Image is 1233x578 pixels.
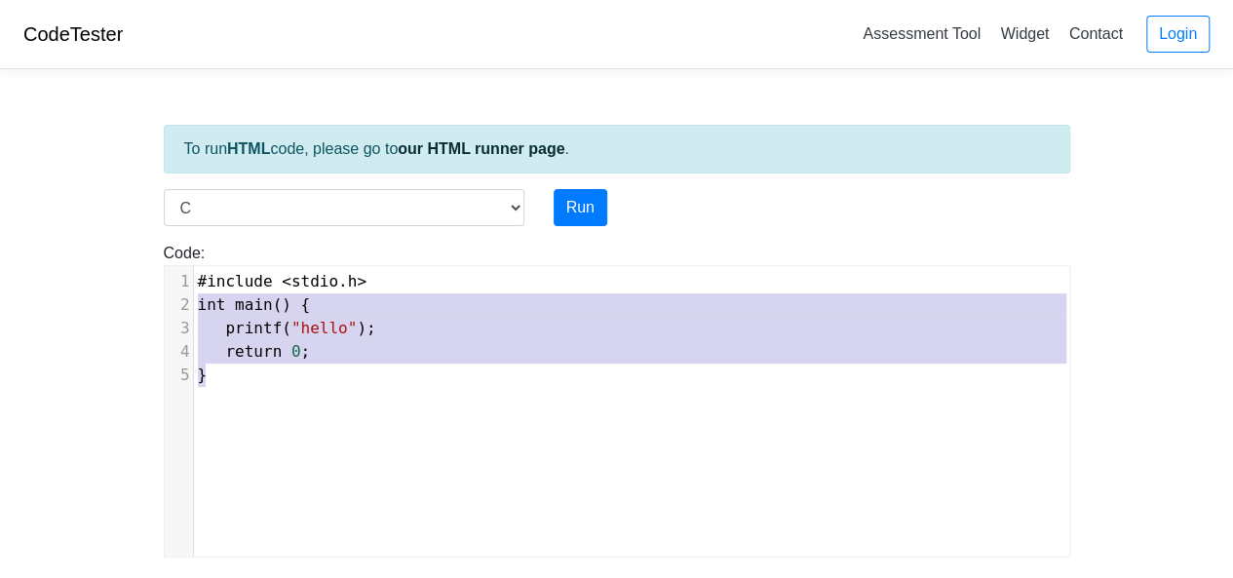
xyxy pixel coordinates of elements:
div: 2 [165,293,193,317]
span: return [225,342,282,361]
span: < [282,272,291,290]
span: printf [225,319,282,337]
button: Run [554,189,607,226]
span: ( ); [198,319,376,337]
span: } [198,366,208,384]
div: 5 [165,364,193,387]
a: Login [1146,16,1210,53]
span: . [198,272,367,290]
a: Widget [992,18,1057,50]
span: stdio [291,272,338,290]
span: ; [198,342,311,361]
a: CodeTester [23,23,123,45]
span: int [198,295,226,314]
a: Assessment Tool [855,18,988,50]
a: our HTML runner page [398,140,564,157]
span: 0 [291,342,301,361]
span: #include [198,272,273,290]
span: "hello" [291,319,357,337]
div: Code: [149,242,1085,558]
span: h [348,272,358,290]
span: main [235,295,273,314]
a: Contact [1061,18,1131,50]
div: 3 [165,317,193,340]
div: 4 [165,340,193,364]
strong: HTML [227,140,270,157]
div: To run code, please go to . [164,125,1070,173]
div: 1 [165,270,193,293]
span: () { [198,295,311,314]
span: > [357,272,366,290]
